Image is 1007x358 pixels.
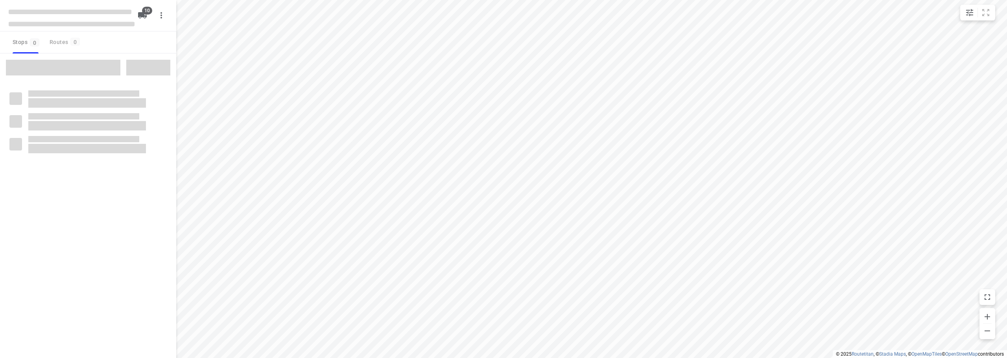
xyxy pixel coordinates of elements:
[960,5,995,20] div: small contained button group
[911,351,942,357] a: OpenMapTiles
[879,351,906,357] a: Stadia Maps
[962,5,977,20] button: Map settings
[852,351,874,357] a: Routetitan
[945,351,978,357] a: OpenStreetMap
[836,351,1004,357] li: © 2025 , © , © © contributors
